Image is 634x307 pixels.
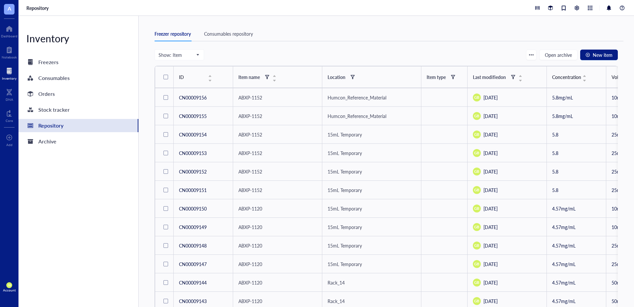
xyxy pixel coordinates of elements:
span: GB [474,261,479,267]
span: GB [474,95,479,100]
span: GB [474,224,479,230]
div: [DATE] [473,223,541,231]
div: [DATE] [473,149,541,157]
span: GB [474,187,479,193]
span: GB [474,298,479,304]
span: A [8,4,11,13]
td: CN00009152 [174,162,233,181]
a: Stock tracker [18,103,138,116]
span: GB [474,132,479,137]
div: Freezers [38,58,58,67]
div: [DATE] [473,297,541,305]
span: ABXP-1120 [238,242,262,249]
div: Account [3,288,16,292]
span: ABXP-1120 [238,261,262,267]
div: 15mL Temporary [328,131,362,138]
span: ABXP-1120 [238,298,262,304]
td: 5.8mg/mL [547,88,606,107]
div: Consumables repository [204,30,253,37]
a: DNA [6,87,13,101]
td: 4.57mg/mL [547,218,606,236]
span: ABXP-1152 [238,187,262,193]
td: 4.57mg/mL [547,273,606,292]
span: Open archive [545,52,572,58]
a: Consumables [18,71,138,85]
span: New item [593,52,613,58]
div: Inventory [18,32,138,45]
td: CN00009151 [174,181,233,199]
div: Archive [38,137,56,146]
span: ABXP-1120 [238,279,262,286]
a: Inventory [2,66,17,80]
div: Item name [238,73,260,81]
div: Item type [427,73,446,81]
td: CN00009150 [174,199,233,218]
td: 4.57mg/mL [547,199,606,218]
div: [DATE] [473,168,541,175]
span: GB [474,243,479,248]
div: 15mL Temporary [328,242,362,249]
div: Humcon_Reference_Material [328,112,386,120]
div: Orders [38,89,55,98]
td: CN00009156 [174,88,233,107]
span: ABXP-1120 [238,224,262,230]
span: ABXP-1152 [238,113,262,119]
div: [DATE] [473,205,541,212]
span: Concentration [552,73,581,81]
div: 15mL Temporary [328,168,362,175]
a: Archive [18,135,138,148]
td: CN00009144 [174,273,233,292]
a: Repository [26,5,50,11]
div: Rack_14 [328,279,345,286]
td: 5.8 [547,144,606,162]
div: Humcon_Reference_Material [328,94,386,101]
span: GB [474,280,479,285]
th: Concentration [547,66,606,88]
td: CN00009154 [174,125,233,144]
span: GB [474,206,479,211]
div: Notebook [2,55,17,59]
div: Location [328,73,345,81]
span: ABXP-1120 [238,205,262,212]
td: CN00009155 [174,107,233,125]
td: 5.8 [547,125,606,144]
td: CN00009149 [174,218,233,236]
td: 5.8 [547,181,606,199]
div: Stock tracker [38,105,70,114]
td: CN00009153 [174,144,233,162]
div: ID [179,73,207,81]
div: Consumables [38,73,70,83]
div: Repository [38,121,63,130]
div: 15mL Temporary [328,260,362,268]
div: Last modified on [473,73,506,81]
div: Core [6,119,13,123]
div: 15mL Temporary [328,149,362,157]
span: GB [8,284,11,287]
div: 15mL Temporary [328,205,362,212]
div: Rack_14 [328,297,345,305]
td: 5.8mg/mL [547,107,606,125]
span: GB [474,150,479,156]
td: 5.8 [547,162,606,181]
span: ABXP-1152 [238,168,262,175]
a: Repository [18,119,138,132]
td: CN00009147 [174,255,233,273]
div: Add [6,143,13,147]
div: Freezer repository [155,30,191,37]
button: Open archive [539,50,578,60]
span: ABXP-1152 [238,94,262,101]
div: [DATE] [473,112,541,120]
a: Orders [18,87,138,100]
div: 15mL Temporary [328,186,362,194]
span: Show: Item [158,52,199,58]
span: ABXP-1152 [238,150,262,156]
a: Core [6,108,13,123]
td: 4.57mg/mL [547,236,606,255]
a: Dashboard [1,23,18,38]
div: [DATE] [473,242,541,249]
td: 4.57mg/mL [547,255,606,273]
span: GB [474,169,479,174]
div: [DATE] [473,131,541,138]
span: GB [474,113,479,119]
div: [DATE] [473,279,541,287]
